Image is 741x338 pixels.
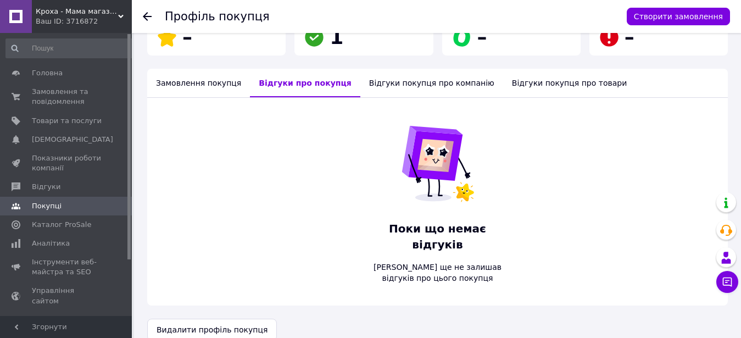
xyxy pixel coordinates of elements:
span: 1 [330,26,343,48]
span: Показники роботи компанії [32,153,102,173]
div: Замовлення покупця [147,69,250,97]
span: Покупці [32,201,62,211]
span: Управління сайтом [32,286,102,306]
span: Відгуки [32,182,60,192]
span: – [182,26,192,48]
span: Кроха - Мама магазин дитячих товарів [36,7,118,16]
span: Товари та послуги [32,116,102,126]
div: Відгуки покупця про товари [503,69,636,97]
span: – [477,26,487,48]
div: Повернутися назад [143,11,152,22]
span: Поки що немає відгуків [363,221,512,252]
h1: Профіль покупця [165,10,270,23]
span: Головна [32,68,63,78]
button: Створити замовлення [627,8,730,25]
div: Ваш ID: 3716872 [36,16,132,26]
span: [DEMOGRAPHIC_DATA] [32,135,113,145]
span: – [625,26,634,48]
button: Чат з покупцем [716,271,738,293]
img: Поки що немає відгуків [393,120,481,208]
div: Відгуки про покупця [250,69,360,97]
span: [PERSON_NAME] ще не залишав відгуків про цього покупця [363,262,512,284]
span: Замовлення та повідомлення [32,87,102,107]
span: Аналітика [32,239,70,248]
input: Пошук [5,38,136,58]
span: Каталог ProSale [32,220,91,230]
span: Гаманець компанії [32,315,102,335]
div: Відгуки покупця про компанію [360,69,503,97]
span: Інструменти веб-майстра та SEO [32,257,102,277]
